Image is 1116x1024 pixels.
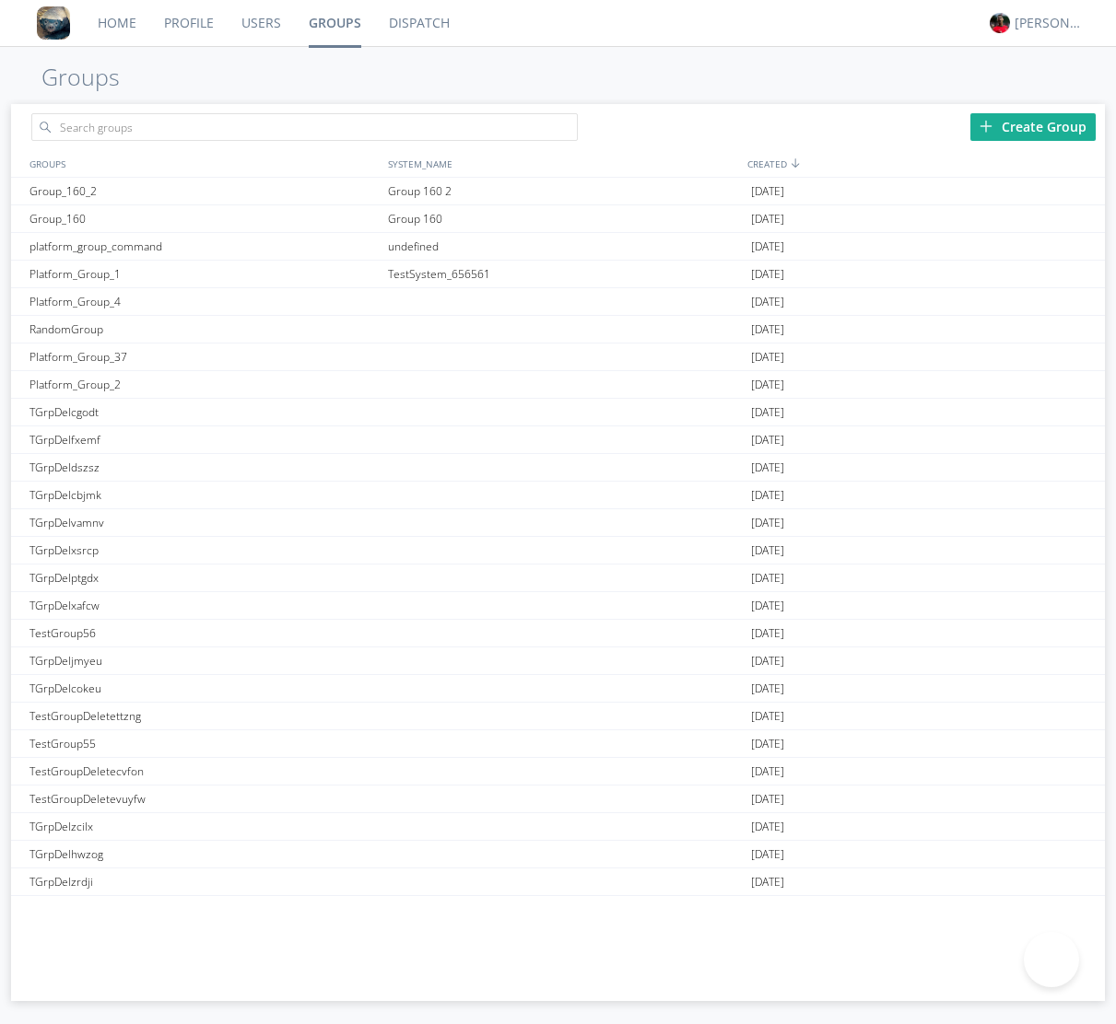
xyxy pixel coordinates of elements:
[25,509,383,536] div: TGrpDelvamnv
[11,703,1105,730] a: TestGroupDeletettzng[DATE]
[383,261,747,287] div: TestSystem_656561
[751,813,784,841] span: [DATE]
[11,868,1105,896] a: TGrpDelzrdji[DATE]
[970,113,1096,141] div: Create Group
[25,675,383,702] div: TGrpDelcokeu
[751,647,784,675] span: [DATE]
[25,426,383,453] div: TGrpDelfxemf
[11,785,1105,813] a: TestGroupDeletevuyfw[DATE]
[11,647,1105,675] a: TGrpDeljmyeu[DATE]
[25,868,383,895] div: TGrpDelzrdji
[25,703,383,729] div: TestGroupDeletettzng
[1015,14,1084,32] div: [PERSON_NAME]
[25,647,383,674] div: TGrpDeljmyeu
[751,261,784,288] span: [DATE]
[11,316,1105,343] a: RandomGroup[DATE]
[751,620,784,647] span: [DATE]
[11,620,1105,647] a: TestGroup56[DATE]
[25,343,383,370] div: Platform_Group_37
[751,841,784,868] span: [DATE]
[25,316,383,343] div: RandomGroup
[11,896,1105,924] a: TGrpDeliewjp[DATE]
[25,233,383,260] div: platform_group_command
[751,454,784,482] span: [DATE]
[751,343,784,371] span: [DATE]
[751,675,784,703] span: [DATE]
[1024,932,1079,987] iframe: Toggle Customer Support
[383,233,747,260] div: undefined
[25,150,378,177] div: GROUPS
[383,178,747,204] div: Group 160 2
[25,730,383,757] div: TestGroup55
[751,482,784,509] span: [DATE]
[25,785,383,812] div: TestGroupDeletevuyfw
[25,178,383,204] div: Group_160_2
[25,758,383,785] div: TestGroupDeletecvfon
[383,150,743,177] div: SYSTEM_NAME
[11,537,1105,564] a: TGrpDelxsrcp[DATE]
[25,620,383,646] div: TestGroup56
[751,564,784,592] span: [DATE]
[11,564,1105,592] a: TGrpDelptgdx[DATE]
[25,896,383,923] div: TGrpDeliewjp
[751,537,784,564] span: [DATE]
[25,399,383,425] div: TGrpDelcgodt
[37,6,70,40] img: 8ff700cf5bab4eb8a436322861af2272
[25,564,383,591] div: TGrpDelptgdx
[751,730,784,758] span: [DATE]
[11,758,1105,785] a: TestGroupDeletecvfon[DATE]
[25,841,383,867] div: TGrpDelhwzog
[751,178,784,205] span: [DATE]
[11,426,1105,454] a: TGrpDelfxemf[DATE]
[743,150,1105,177] div: CREATED
[751,316,784,343] span: [DATE]
[25,261,383,287] div: Platform_Group_1
[25,205,383,232] div: Group_160
[25,592,383,619] div: TGrpDelxafcw
[11,399,1105,426] a: TGrpDelcgodt[DATE]
[751,205,784,233] span: [DATE]
[751,703,784,730] span: [DATE]
[11,205,1105,233] a: Group_160Group 160[DATE]
[11,371,1105,399] a: Platform_Group_2[DATE]
[11,178,1105,205] a: Group_160_2Group 160 2[DATE]
[990,13,1010,33] img: b497e1ca2c5b4877b05cb6c52fa8fbde
[751,896,784,924] span: [DATE]
[25,813,383,840] div: TGrpDelzcilx
[11,841,1105,868] a: TGrpDelhwzog[DATE]
[751,868,784,896] span: [DATE]
[25,537,383,564] div: TGrpDelxsrcp
[11,730,1105,758] a: TestGroup55[DATE]
[11,592,1105,620] a: TGrpDelxafcw[DATE]
[11,813,1105,841] a: TGrpDelzcilx[DATE]
[751,509,784,537] span: [DATE]
[11,343,1105,371] a: Platform_Group_37[DATE]
[11,509,1105,537] a: TGrpDelvamnv[DATE]
[11,454,1105,482] a: TGrpDeldszsz[DATE]
[11,675,1105,703] a: TGrpDelcokeu[DATE]
[383,205,747,232] div: Group 160
[11,482,1105,509] a: TGrpDelcbjmk[DATE]
[11,288,1105,316] a: Platform_Group_4[DATE]
[751,371,784,399] span: [DATE]
[751,399,784,426] span: [DATE]
[751,785,784,813] span: [DATE]
[25,482,383,508] div: TGrpDelcbjmk
[25,371,383,398] div: Platform_Group_2
[25,454,383,481] div: TGrpDeldszsz
[751,426,784,454] span: [DATE]
[751,288,784,316] span: [DATE]
[980,120,993,133] img: plus.svg
[25,288,383,315] div: Platform_Group_4
[11,261,1105,288] a: Platform_Group_1TestSystem_656561[DATE]
[751,592,784,620] span: [DATE]
[31,113,578,141] input: Search groups
[11,233,1105,261] a: platform_group_commandundefined[DATE]
[751,758,784,785] span: [DATE]
[751,233,784,261] span: [DATE]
